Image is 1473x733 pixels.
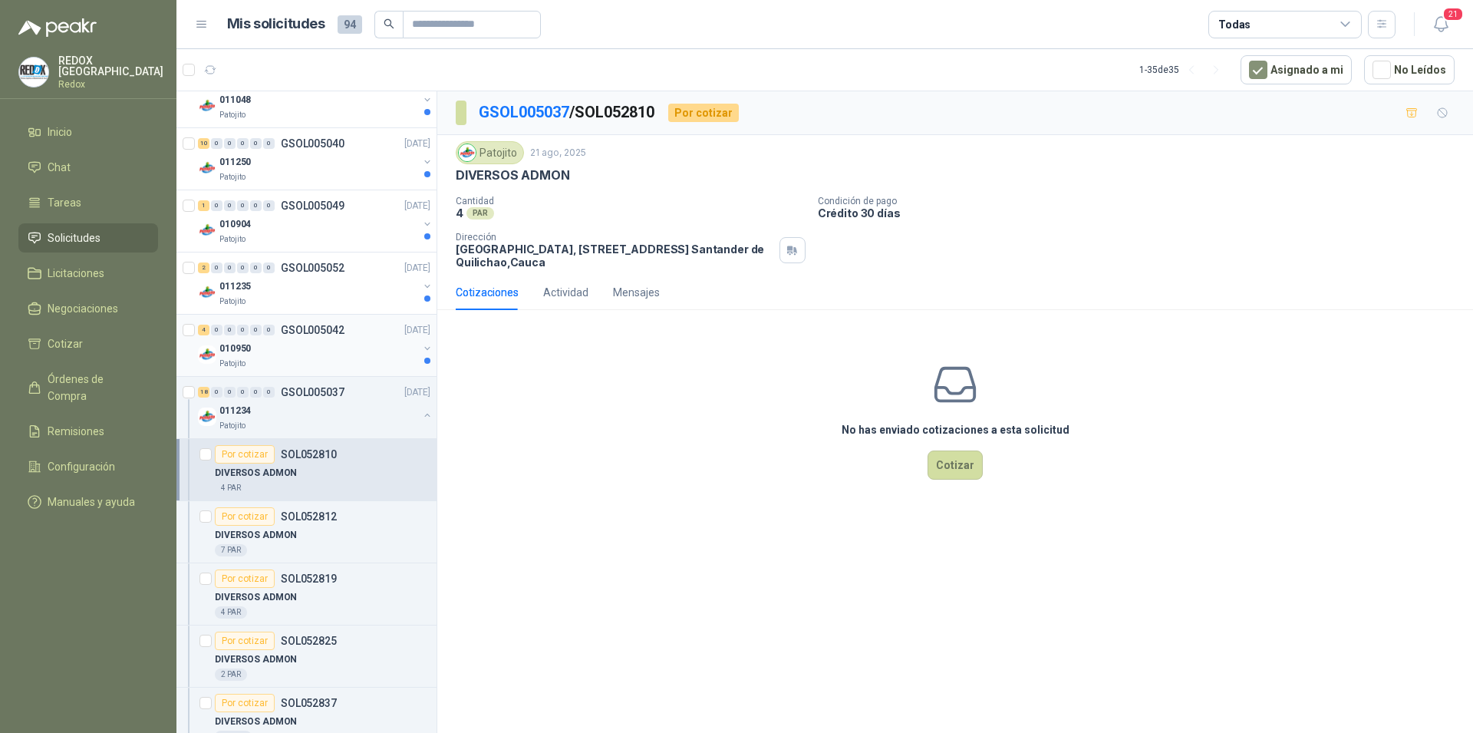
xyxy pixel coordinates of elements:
[842,421,1069,438] h3: No has enviado cotizaciones a esta solicitud
[215,570,275,588] div: Por cotizar
[224,200,236,211] div: 0
[219,342,251,356] p: 010950
[215,544,247,556] div: 7 PAR
[219,155,251,170] p: 011250
[18,294,158,323] a: Negociaciones
[48,194,81,211] span: Tareas
[281,262,344,273] p: GSOL005052
[215,507,275,526] div: Por cotizar
[250,387,262,398] div: 0
[237,200,249,211] div: 0
[48,159,71,176] span: Chat
[456,141,524,164] div: Patojito
[211,200,222,211] div: 0
[198,408,216,426] img: Company Logo
[18,452,158,481] a: Configuración
[281,698,337,708] p: SOL052837
[18,223,158,253] a: Solicitudes
[219,404,251,418] p: 011234
[198,134,433,183] a: 10 0 0 0 0 0 GSOL005040[DATE] Company Logo011250Patojito
[281,573,337,584] p: SOL052819
[219,420,245,432] p: Patojito
[1364,55,1455,84] button: No Leídos
[198,387,209,398] div: 18
[237,138,249,149] div: 0
[227,13,325,35] h1: Mis solicitudes
[219,233,245,246] p: Patojito
[215,606,247,619] div: 4 PAR
[237,325,249,335] div: 0
[404,385,430,400] p: [DATE]
[818,196,1467,206] p: Condición de pago
[18,329,158,358] a: Cotizar
[530,146,586,160] p: 21 ago, 2025
[263,138,275,149] div: 0
[404,137,430,151] p: [DATE]
[215,482,247,494] div: 4 PAR
[48,265,104,282] span: Licitaciones
[281,387,344,398] p: GSOL005037
[198,221,216,239] img: Company Logo
[263,200,275,211] div: 0
[176,439,437,501] a: Por cotizarSOL052810DIVERSOS ADMON4 PAR
[198,325,209,335] div: 4
[18,365,158,411] a: Órdenes de Compra
[219,358,245,370] p: Patojito
[456,243,773,269] p: [GEOGRAPHIC_DATA], [STREET_ADDRESS] Santander de Quilichao , Cauca
[198,196,433,246] a: 1 0 0 0 0 0 GSOL005049[DATE] Company Logo010904Patojito
[479,103,569,121] a: GSOL005037
[198,259,433,308] a: 2 0 0 0 0 0 GSOL005052[DATE] Company Logo011235Patojito
[211,387,222,398] div: 0
[18,188,158,217] a: Tareas
[250,325,262,335] div: 0
[198,283,216,302] img: Company Logo
[219,296,245,308] p: Patojito
[250,200,262,211] div: 0
[211,262,222,273] div: 0
[215,590,297,605] p: DIVERSOS ADMON
[198,97,216,115] img: Company Logo
[456,167,569,183] p: DIVERSOS ADMON
[456,206,463,220] p: 4
[459,144,476,161] img: Company Logo
[404,323,430,338] p: [DATE]
[668,104,739,122] div: Por cotizar
[1442,7,1464,21] span: 21
[215,652,297,667] p: DIVERSOS ADMON
[176,501,437,563] a: Por cotizarSOL052812DIVERSOS ADMON7 PAR
[404,261,430,276] p: [DATE]
[263,325,275,335] div: 0
[466,207,494,220] div: PAR
[818,206,1467,220] p: Crédito 30 días
[1139,58,1228,82] div: 1 - 35 de 35
[224,325,236,335] div: 0
[18,117,158,147] a: Inicio
[18,487,158,517] a: Manuales y ayuda
[456,196,806,206] p: Cantidad
[48,300,118,317] span: Negociaciones
[18,153,158,182] a: Chat
[215,715,297,729] p: DIVERSOS ADMON
[198,262,209,273] div: 2
[48,423,104,440] span: Remisiones
[176,563,437,626] a: Por cotizarSOL052819DIVERSOS ADMON4 PAR
[215,632,275,650] div: Por cotizar
[281,449,337,460] p: SOL052810
[215,445,275,464] div: Por cotizar
[219,171,245,183] p: Patojito
[198,200,209,211] div: 1
[219,109,245,121] p: Patojito
[237,262,249,273] div: 0
[219,217,251,232] p: 010904
[48,371,143,404] span: Órdenes de Compra
[18,417,158,446] a: Remisiones
[211,325,222,335] div: 0
[456,284,519,301] div: Cotizaciones
[219,279,251,294] p: 011235
[250,262,262,273] div: 0
[215,466,297,480] p: DIVERSOS ADMON
[18,18,97,37] img: Logo peakr
[219,93,251,107] p: 011048
[479,101,656,124] p: / SOL052810
[250,138,262,149] div: 0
